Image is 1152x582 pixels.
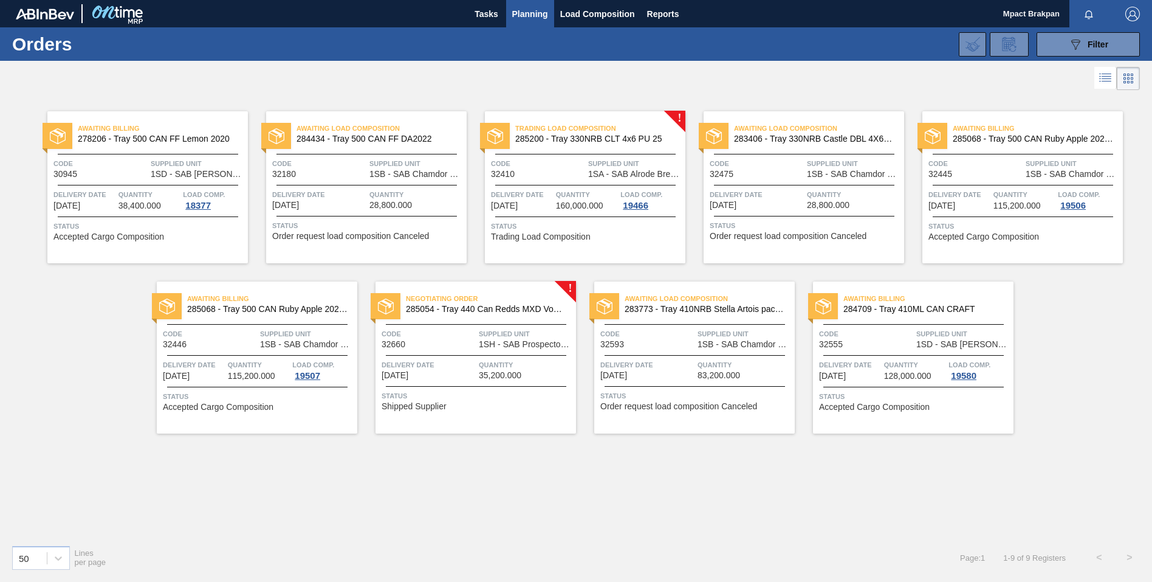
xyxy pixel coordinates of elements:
[1037,32,1140,57] button: Filter
[382,328,476,340] span: Code
[685,111,904,263] a: statusAwaiting Load Composition283406 - Tray 330NRB Castle DBL 4X6 Booster 2Code32475Supplied Uni...
[297,122,467,134] span: Awaiting Load Composition
[19,553,29,563] div: 50
[53,220,245,232] span: Status
[953,134,1113,144] span: 285068 - Tray 500 CAN Ruby Apple 2020 4x6 PU
[884,359,946,371] span: Quantity
[843,293,1013,305] span: Awaiting Billing
[491,220,682,232] span: Status
[12,37,193,51] h1: Orders
[556,201,603,210] span: 160,000.000
[819,403,930,412] span: Accepted Cargo Composition
[1003,553,1066,563] span: 1 - 9 of 9 Registers
[248,111,467,263] a: statusAwaiting Load Composition284434 - Tray 500 CAN FF DA2022Code32180Supplied Unit1SB - SAB Cha...
[560,7,635,21] span: Load Composition
[625,305,785,314] span: 283773 - Tray 410NRB Stella Artois pack Upgrade
[163,372,190,381] span: 10/10/2025
[925,128,941,144] img: status
[928,189,990,201] span: Delivery Date
[78,134,238,144] span: 278206 - Tray 500 CAN FF Lemon 2020
[928,232,1039,241] span: Accepted Cargo Composition
[369,201,412,210] span: 28,800.000
[647,7,679,21] span: Reports
[187,293,357,305] span: Awaiting Billing
[479,359,573,371] span: Quantity
[118,201,161,210] span: 38,400.000
[819,340,843,349] span: 32555
[600,359,694,371] span: Delivery Date
[1117,67,1140,90] div: Card Vision
[272,220,464,232] span: Status
[916,328,1010,340] span: Supplied Unit
[382,340,405,349] span: 32660
[734,134,894,144] span: 283406 - Tray 330NRB Castle DBL 4X6 Booster 2
[928,201,955,210] span: 10/10/2025
[815,299,831,314] img: status
[272,232,429,241] span: Order request load composition Canceled
[139,282,357,434] a: statusAwaiting Billing285068 - Tray 500 CAN Ruby Apple 2020 4x6 PUCode32446Supplied Unit1SB - SAB...
[260,340,354,349] span: 1SB - SAB Chamdor Brewery
[588,158,682,170] span: Supplied Unit
[369,170,464,179] span: 1SB - SAB Chamdor Brewery
[1114,542,1145,573] button: >
[710,232,866,241] span: Order request load composition Canceled
[228,372,275,381] span: 115,200.000
[369,189,464,201] span: Quantity
[953,122,1123,134] span: Awaiting Billing
[163,359,225,371] span: Delivery Date
[491,201,518,210] span: 10/03/2025
[1058,189,1120,210] a: Load Comp.19506
[1069,5,1108,23] button: Notifications
[1058,201,1088,210] div: 19506
[1088,40,1108,49] span: Filter
[600,402,757,411] span: Order request load composition Canceled
[948,371,979,381] div: 19580
[491,232,591,241] span: Trading Load Composition
[228,359,290,371] span: Quantity
[948,359,1010,381] a: Load Comp.19580
[512,7,548,21] span: Planning
[163,403,273,412] span: Accepted Cargo Composition
[620,189,682,210] a: Load Comp.19466
[1026,158,1120,170] span: Supplied Unit
[515,122,685,134] span: Trading Load Composition
[710,201,736,210] span: 10/04/2025
[163,328,257,340] span: Code
[600,371,627,380] span: 10/12/2025
[928,220,1120,232] span: Status
[904,111,1123,263] a: statusAwaiting Billing285068 - Tray 500 CAN Ruby Apple 2020 4x6 PUCode32445Supplied Unit1SB - SAB...
[807,201,849,210] span: 28,800.000
[948,359,990,371] span: Load Comp.
[183,189,245,210] a: Load Comp.18377
[382,390,573,402] span: Status
[369,158,464,170] span: Supplied Unit
[1084,542,1114,573] button: <
[993,201,1041,210] span: 115,200.000
[491,189,553,201] span: Delivery Date
[269,128,284,144] img: status
[479,328,573,340] span: Supplied Unit
[600,328,694,340] span: Code
[620,201,651,210] div: 19466
[292,371,323,381] div: 19507
[491,158,585,170] span: Code
[734,122,904,134] span: Awaiting Load Composition
[959,32,986,57] div: Import Order Negotiation
[272,189,366,201] span: Delivery Date
[556,189,618,201] span: Quantity
[78,122,248,134] span: Awaiting Billing
[378,299,394,314] img: status
[588,170,682,179] span: 1SA - SAB Alrode Brewery
[406,293,576,305] span: Negotiating Order
[795,282,1013,434] a: statusAwaiting Billing284709 - Tray 410ML CAN CRAFTCode32555Supplied Unit1SD - SAB [PERSON_NAME]D...
[698,328,792,340] span: Supplied Unit
[698,359,792,371] span: Quantity
[479,340,573,349] span: 1SH - SAB Prospecton Brewery
[292,359,334,371] span: Load Comp.
[710,189,804,201] span: Delivery Date
[597,299,612,314] img: status
[260,328,354,340] span: Supplied Unit
[1058,189,1100,201] span: Load Comp.
[406,305,566,314] span: 285054 - Tray 440 Can Redds MXD Vodka & Guarana
[382,371,408,380] span: 10/11/2025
